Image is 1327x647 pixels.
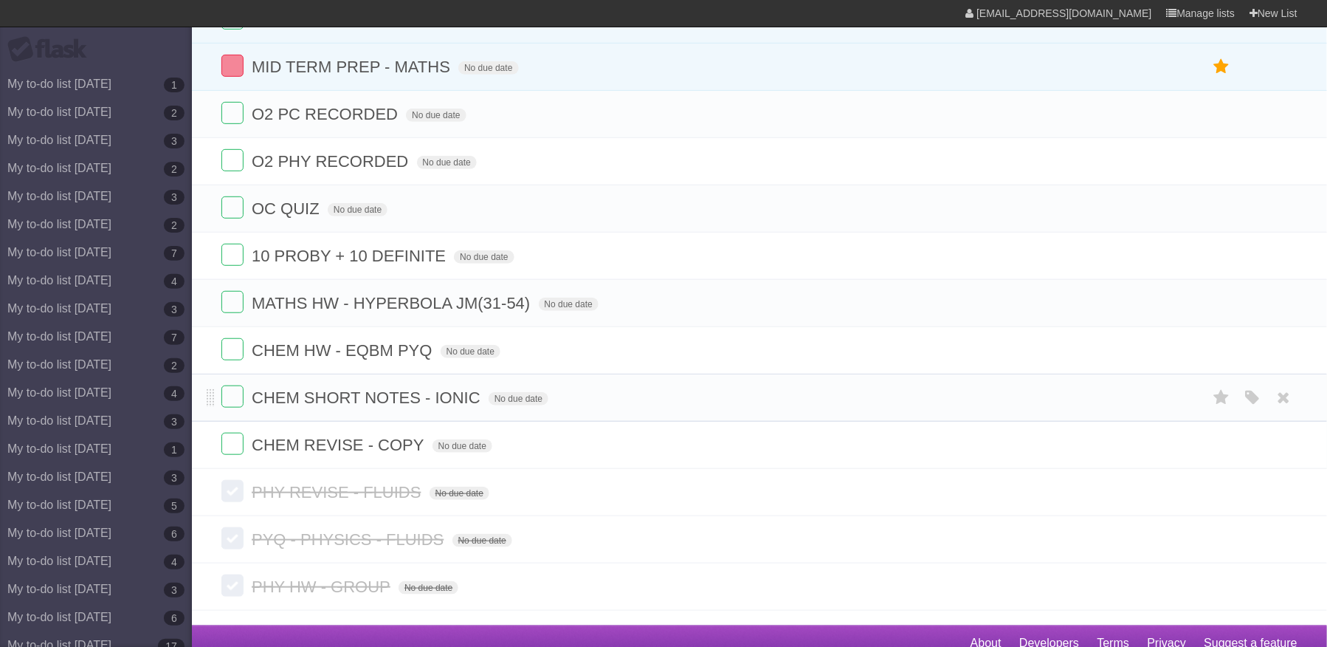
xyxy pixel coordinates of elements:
span: CHEM HW - EQBM PYQ [252,341,435,360]
span: CHEM SHORT NOTES - IONIC [252,388,484,407]
span: No due date [406,109,466,122]
b: 2 [164,218,185,233]
b: 1 [164,442,185,457]
label: Done [221,575,244,597]
span: OC QUIZ [252,199,323,218]
b: 7 [164,246,185,261]
label: Done [221,55,244,77]
b: 3 [164,134,185,148]
span: PYQ - PHYSICS - FLUIDS [252,530,447,549]
b: 7 [164,330,185,345]
span: No due date [328,203,387,216]
span: No due date [458,61,518,75]
span: MATHS HW - HYPERBOLA JM(31-54) [252,294,534,312]
b: 4 [164,386,185,401]
div: Flask [7,36,96,63]
span: No due date [539,298,599,311]
label: Done [221,196,244,219]
span: No due date [399,581,458,595]
b: 4 [164,274,185,289]
label: Done [221,386,244,408]
label: Done [221,480,244,502]
b: 3 [164,414,185,429]
label: Star task [1207,386,1235,410]
b: 3 [164,190,185,205]
b: 3 [164,470,185,485]
label: Done [221,527,244,550]
label: Done [221,433,244,455]
span: No due date [489,392,548,405]
span: O2 PHY RECORDED [252,152,412,171]
span: No due date [441,345,500,358]
label: Done [221,291,244,313]
label: Done [221,244,244,266]
b: 1 [164,78,185,92]
span: No due date [417,156,477,169]
b: 2 [164,358,185,373]
b: 6 [164,611,185,626]
span: PHY HW - GROUP [252,578,394,596]
b: 4 [164,555,185,569]
span: PHY REVISE - FLUIDS [252,483,424,501]
span: No due date [432,439,492,453]
span: MID TERM PREP - MATHS [252,58,454,76]
span: No due date [452,534,512,547]
label: Star task [1207,55,1235,79]
span: CHEM REVISE - COPY [252,436,427,454]
span: O2 PC RECORDED [252,105,401,123]
span: 10 PROBY + 10 DEFINITE [252,247,449,265]
b: 2 [164,106,185,120]
span: No due date [430,487,489,500]
label: Done [221,149,244,171]
b: 3 [164,302,185,317]
b: 2 [164,162,185,177]
b: 6 [164,527,185,541]
span: No due date [454,250,514,264]
b: 3 [164,583,185,598]
label: Done [221,338,244,360]
label: Done [221,102,244,124]
b: 5 [164,499,185,513]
